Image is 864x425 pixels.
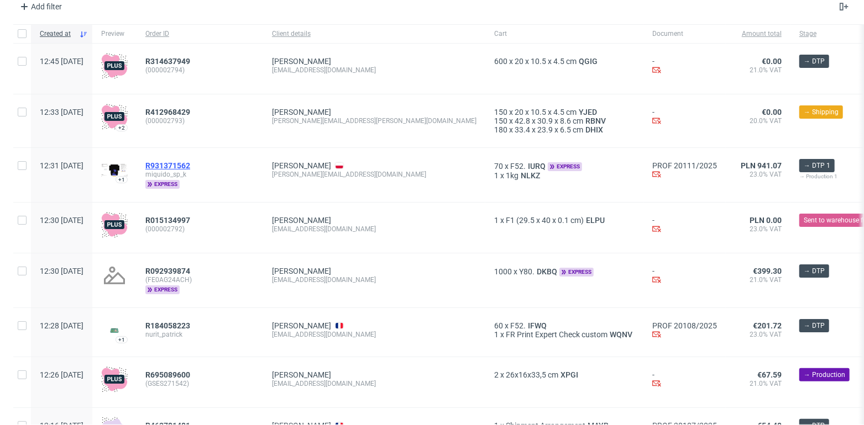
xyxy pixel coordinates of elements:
[494,108,635,116] div: x
[735,379,782,388] span: 21.0% VAT
[145,57,190,66] span: R314637949
[735,330,782,339] span: 23.0% VAT
[40,267,83,275] span: 12:30 [DATE]
[494,171,499,180] span: 1
[515,125,583,134] span: 33.4 x 23.9 x 6.5 cm
[101,103,128,130] img: plus-icon.676465ae8f3a83198b3f.png
[40,216,83,225] span: 12:30 [DATE]
[145,216,192,225] a: R015134997
[506,370,558,379] span: 26x16x33,5 cm
[804,321,825,331] span: → DTP
[494,370,635,379] div: x
[804,266,825,276] span: → DTP
[494,108,507,116] span: 150
[515,108,577,116] span: 20 x 10.5 x 4.5 cm
[494,162,503,171] span: 70
[583,125,605,134] a: DHIX
[101,323,128,338] img: version_two_editor_design
[272,161,331,170] a: [PERSON_NAME]
[145,267,192,275] a: R092939874
[494,370,499,379] span: 2
[558,370,580,379] a: XPGI
[101,29,128,39] span: Preview
[494,125,635,134] div: x
[510,321,526,330] span: F52.
[753,267,782,275] span: €399.30
[145,275,254,284] span: (FE0AG24ACH)
[145,267,190,275] span: R092939874
[145,180,180,189] span: express
[652,161,717,170] a: PROF 20111/2025
[583,116,608,125] a: RBNV
[519,171,542,180] a: NLKZ
[753,321,782,330] span: €201.72
[652,29,717,39] span: Document
[757,370,782,379] span: €67.59
[145,29,254,39] span: Order ID
[494,216,635,225] div: x
[577,57,600,66] a: QGIG
[272,57,331,66] a: [PERSON_NAME]
[535,267,559,276] a: DKBQ
[145,370,190,379] span: R695089600
[804,161,830,171] span: → DTP 1
[652,267,717,286] div: -
[494,57,635,66] div: x
[750,216,782,225] span: PLN 0.00
[515,57,577,66] span: 20 x 10.5 x 4.5 cm
[145,108,190,116] span: R412968429
[145,330,254,339] span: nurit_patrick
[272,225,476,233] div: [EMAIL_ADDRESS][DOMAIN_NAME]
[145,57,192,66] a: R314637949
[272,379,476,388] div: [EMAIL_ADDRESS][DOMAIN_NAME]
[762,108,782,116] span: €0.00
[559,268,594,277] span: express
[145,285,180,294] span: express
[526,162,548,171] a: IURQ
[272,321,331,330] a: [PERSON_NAME]
[272,116,476,125] div: [PERSON_NAME][EMAIL_ADDRESS][PERSON_NAME][DOMAIN_NAME]
[494,171,635,180] div: x
[145,66,254,75] span: (000002794)
[40,321,83,330] span: 12:28 [DATE]
[515,116,583,125] span: 42.8 x 30.9 x 8.6 cm
[40,108,83,116] span: 12:33 [DATE]
[272,29,476,39] span: Client details
[101,262,128,289] img: no_design.png
[494,116,635,125] div: x
[118,177,125,183] div: +1
[145,321,190,330] span: R184058223
[526,321,549,330] span: IFWQ
[118,125,125,131] div: +2
[272,330,476,339] div: [EMAIL_ADDRESS][DOMAIN_NAME]
[494,321,503,330] span: 60
[735,66,782,75] span: 21.0% VAT
[519,267,535,276] span: Y80.
[145,216,190,225] span: R015134997
[272,170,476,179] div: [PERSON_NAME][EMAIL_ADDRESS][DOMAIN_NAME]
[101,163,128,177] img: version_two_editor_design.png
[804,56,825,66] span: → DTP
[741,161,782,170] span: PLN 941.07
[652,108,717,127] div: -
[272,275,476,284] div: [EMAIL_ADDRESS][DOMAIN_NAME]
[272,267,331,275] a: [PERSON_NAME]
[494,321,635,330] div: x
[735,275,782,284] span: 21.0% VAT
[804,107,839,117] span: → Shipping
[506,330,608,339] span: FR Print Expert Check custom
[735,225,782,233] span: 23.0% VAT
[735,116,782,125] span: 20.0% VAT
[494,330,499,339] span: 1
[506,216,584,225] span: F1 (29.5 x 40 x 0.1 cm)
[145,108,192,116] a: R412968429
[145,161,190,170] span: R931371562
[40,29,75,39] span: Created at
[145,370,192,379] a: R695089600
[608,330,635,339] span: WQNV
